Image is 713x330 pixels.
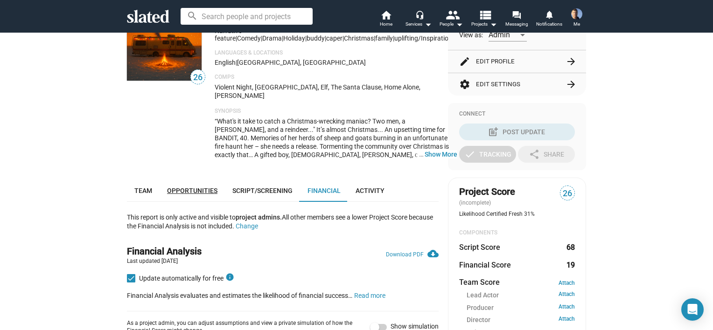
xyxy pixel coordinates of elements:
[386,245,439,259] a: Download PDF
[308,187,341,194] span: Financial
[215,117,457,217] span: “What's it take to catch a Christmas-wrecking maniac? Two men, a [PERSON_NAME], and a reindeer......
[356,187,384,194] span: Activity
[237,34,261,42] span: Comedy
[305,34,307,42] span: |
[529,149,540,160] mat-icon: share
[127,213,282,221] span: This report is only active and visible to
[467,316,490,324] span: Director
[459,79,470,90] mat-icon: settings
[459,186,515,198] span: Project Score
[468,9,500,30] button: Projects
[459,31,483,40] span: View as:
[326,34,343,42] span: caper
[464,146,511,163] div: Tracking
[215,83,457,100] p: Violent Night, [GEOGRAPHIC_DATA], Elf, The Santa Clause, Home Alone, [PERSON_NAME]
[261,34,262,42] span: |
[282,34,283,42] span: |
[459,73,575,96] button: Edit Settings
[566,260,575,270] dd: 19
[488,126,499,137] mat-icon: post_add
[380,19,392,30] span: Home
[225,179,300,202] a: Script/Screening
[559,280,575,286] a: Attach
[225,273,234,282] mat-icon: info
[236,222,258,230] button: Change
[343,34,344,42] span: |
[325,34,326,42] span: |
[489,124,545,140] div: Post Update
[262,34,282,42] span: Drama
[127,230,439,265] div: Financial Analysis
[571,8,582,20] img: Joel Cousins
[467,303,494,312] span: Producer
[167,187,217,194] span: Opportunities
[394,34,457,42] span: uplifting/inspirational
[402,9,435,30] button: Services
[300,179,348,202] a: Financial
[454,19,465,30] mat-icon: arrow_drop_down
[518,146,575,163] button: Share
[459,242,500,252] dt: Script Score
[415,150,425,158] span: …
[237,59,366,66] span: [GEOGRAPHIC_DATA], [GEOGRAPHIC_DATA]
[435,9,468,30] button: People
[215,108,457,115] p: Synopsis
[232,187,293,194] span: Script/Screening
[134,187,152,194] span: Team
[415,10,424,19] mat-icon: headset_mic
[374,34,375,42] span: |
[127,179,160,202] a: Team
[236,213,282,221] span: project admins.
[459,146,516,163] button: Tracking
[566,242,575,252] dd: 68
[459,199,493,206] span: (incomplete)
[391,323,439,330] span: Show simulation
[236,34,237,42] span: |
[215,74,457,81] p: Comps
[375,34,393,42] span: family
[467,291,499,300] span: Lead Actor
[139,275,224,282] span: Update automatically for free
[160,179,225,202] a: Opportunities
[573,19,580,30] span: Me
[545,10,553,19] mat-icon: notifications
[459,211,575,218] div: Likelihood Certified Fresh 31%
[427,248,439,259] mat-icon: cloud_download
[459,260,511,270] dt: Financial Score
[307,34,325,42] span: buddy
[566,7,588,31] button: Joel CousinsMe
[215,49,457,57] p: Languages & Locations
[215,27,242,42] span: Narrative feature
[393,34,394,42] span: |
[478,8,492,21] mat-icon: view_list
[536,19,562,30] span: Notifications
[459,229,575,237] div: COMPONENTS
[446,8,459,21] mat-icon: people
[459,124,575,140] button: Post Update
[459,50,575,73] button: Edit Profile
[191,71,205,84] span: 26
[681,298,704,321] div: Open Intercom Messenger
[127,292,352,299] span: Financial Analysis evaluates and estimates the likelihood of financial success…
[344,34,374,42] span: Christmas
[405,19,432,30] div: Services
[459,277,500,287] dt: Team Score
[127,258,178,265] span: Last updated [DATE]
[489,30,510,39] span: Admin
[529,146,564,163] div: Share
[440,19,463,30] div: People
[459,56,470,67] mat-icon: edit
[533,9,566,30] a: Notifications
[566,79,577,90] mat-icon: arrow_forward
[500,9,533,30] a: Messaging
[215,59,236,66] span: English
[283,34,305,42] span: Holiday
[127,202,439,230] div: All other members see a lower Project Score because the Financial Analysis is not included.
[425,150,457,158] button: …Show More
[348,179,392,202] a: Activity
[181,8,313,25] input: Search people and projects
[559,291,575,300] a: Attach
[559,303,575,312] a: Attach
[471,19,497,30] span: Projects
[512,10,521,19] mat-icon: forum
